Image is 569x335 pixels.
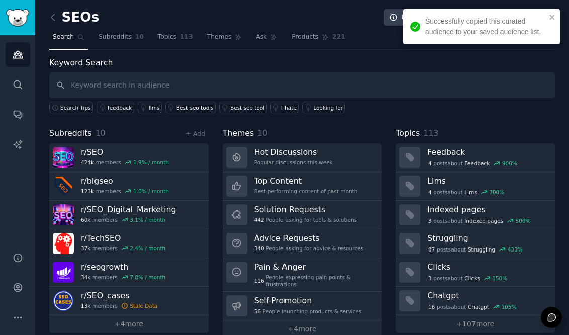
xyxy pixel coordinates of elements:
[130,274,165,281] div: 7.8 % / month
[81,188,94,195] span: 123k
[49,10,99,26] h2: SEOs
[256,33,267,42] span: Ask
[254,233,363,243] h3: Advice Requests
[53,290,74,311] img: SEO_cases
[149,104,160,111] div: llms
[427,176,548,186] h3: Llms
[81,233,165,243] h3: r/ TechSEO
[223,229,382,258] a: Advice Requests340People asking for advice & resources
[81,302,157,309] div: members
[254,245,363,252] div: People asking for advice & resources
[313,104,343,111] div: Looking for
[428,189,432,196] span: 4
[223,172,382,201] a: Top ContentBest-performing content of past month
[270,102,299,113] a: I hate
[332,33,345,42] span: 221
[468,246,495,253] span: Struggling
[254,277,264,284] span: 116
[133,188,169,195] div: 1.0 % / month
[99,33,132,42] span: Subreddits
[254,308,261,315] span: 56
[427,290,548,301] h3: Chatgpt
[257,128,267,138] span: 10
[81,290,157,301] h3: r/ SEO_cases
[464,275,480,282] span: Clicks
[254,245,264,252] span: 340
[252,29,281,50] a: Ask
[396,127,420,140] span: Topics
[427,188,505,197] div: post s about
[254,295,362,306] h3: Self-Promotion
[464,217,503,224] span: Indexed pages
[81,176,169,186] h3: r/ bigseo
[49,201,209,229] a: r/SEO_Digital_Marketing60kmembers3.1% / month
[492,275,507,282] div: 150 %
[396,287,555,315] a: Chatgpt16postsaboutChatgpt105%
[427,274,508,283] div: post s about
[427,159,518,168] div: post s about
[502,160,517,167] div: 900 %
[427,302,517,311] div: post s about
[60,104,91,111] span: Search Tips
[135,33,144,42] span: 10
[254,216,264,223] span: 442
[138,102,162,113] a: llms
[207,33,232,42] span: Themes
[49,287,209,315] a: r/SEO_cases13kmembersStale Data
[81,245,165,252] div: members
[223,258,382,292] a: Pain & Anger116People expressing pain points & frustrations
[130,216,165,223] div: 3.1 % / month
[468,303,489,310] span: Chatgpt
[427,147,548,157] h3: Feedback
[254,274,375,288] div: People expressing pain points & frustrations
[53,204,74,225] img: SEO_Digital_Marketing
[49,258,209,287] a: r/seogrowth34kmembers7.8% / month
[428,246,435,253] span: 87
[396,315,555,333] a: +107more
[428,275,432,282] span: 3
[254,176,358,186] h3: Top Content
[180,33,193,42] span: 113
[428,303,435,310] span: 16
[81,159,169,166] div: members
[49,29,88,50] a: Search
[292,33,318,42] span: Products
[549,13,556,21] button: close
[254,159,333,166] div: Popular discussions this week
[53,176,74,197] img: bigseo
[81,262,165,272] h3: r/ seogrowth
[396,258,555,287] a: Clicks3postsaboutClicks150%
[49,229,209,258] a: r/TechSEO37kmembers2.4% / month
[302,102,345,113] a: Looking for
[97,102,134,113] a: feedback
[49,127,92,140] span: Subreddits
[223,127,254,140] span: Themes
[428,217,432,224] span: 3
[158,33,176,42] span: Topics
[223,292,382,320] a: Self-Promotion56People launching products & services
[425,16,546,37] div: Successfully copied this curated audience to your saved audience list.
[219,102,267,113] a: Best seo tool
[186,130,205,137] a: + Add
[288,29,348,50] a: Products221
[108,104,132,111] div: feedback
[423,128,438,138] span: 113
[254,308,362,315] div: People launching products & services
[176,104,214,111] div: Best seo tools
[49,72,555,98] input: Keyword search in audience
[281,104,297,111] div: I hate
[165,102,216,113] a: Best seo tools
[396,229,555,258] a: Struggling87postsaboutStruggling433%
[81,216,176,223] div: members
[81,188,169,195] div: members
[6,9,29,27] img: GummySearch logo
[254,262,375,272] h3: Pain & Anger
[96,128,106,138] span: 10
[81,147,169,157] h3: r/ SEO
[133,159,169,166] div: 1.9 % / month
[489,189,504,196] div: 700 %
[49,172,209,201] a: r/bigseo123kmembers1.0% / month
[81,274,90,281] span: 34k
[223,201,382,229] a: Solution Requests442People asking for tools & solutions
[95,29,147,50] a: Subreddits10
